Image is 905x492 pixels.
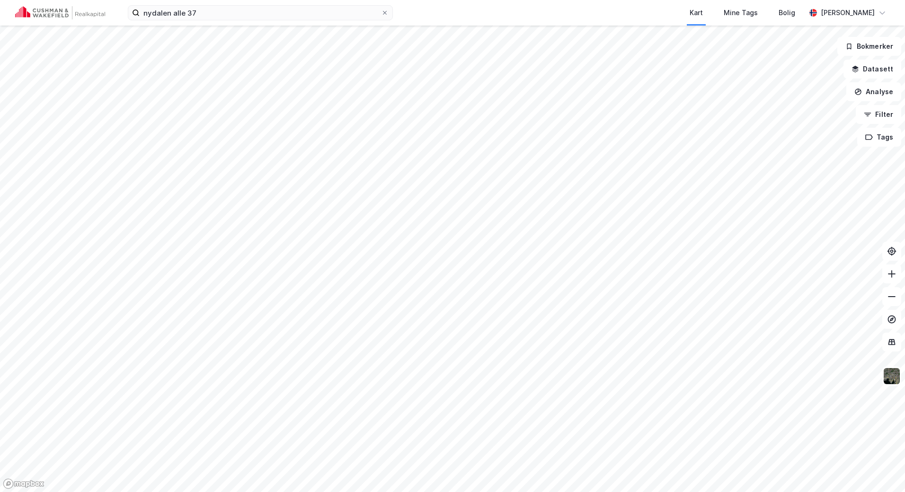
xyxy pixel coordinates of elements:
[821,7,875,18] div: [PERSON_NAME]
[856,105,901,124] button: Filter
[857,128,901,147] button: Tags
[858,447,905,492] div: Kontrollprogram for chat
[15,6,105,19] img: cushman-wakefield-realkapital-logo.202ea83816669bd177139c58696a8fa1.svg
[724,7,758,18] div: Mine Tags
[883,367,901,385] img: 9k=
[3,478,44,489] a: Mapbox homepage
[846,82,901,101] button: Analyse
[140,6,381,20] input: Søk på adresse, matrikkel, gårdeiere, leietakere eller personer
[843,60,901,79] button: Datasett
[779,7,795,18] div: Bolig
[837,37,901,56] button: Bokmerker
[858,447,905,492] iframe: Chat Widget
[690,7,703,18] div: Kart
